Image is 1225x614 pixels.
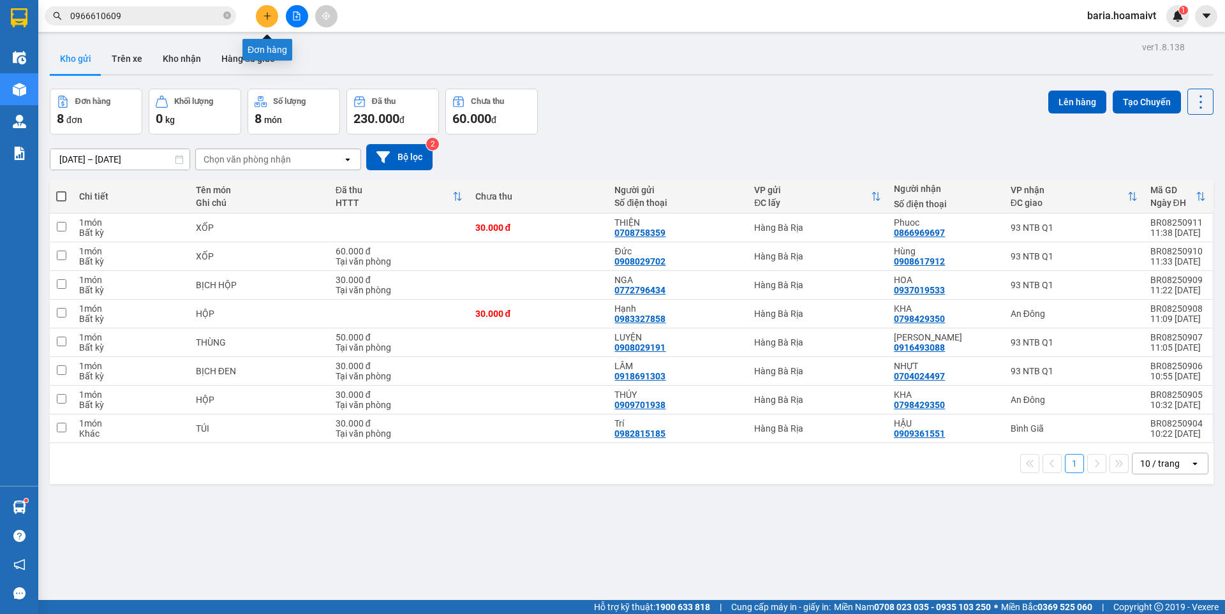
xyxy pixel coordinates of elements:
button: plus [256,5,278,27]
li: VP Hàng Bà Rịa [6,54,88,68]
span: plus [263,11,272,20]
div: 11:05 [DATE] [1150,342,1206,353]
div: THIỆN [614,217,741,228]
div: Hàng Bà Rịa [754,280,881,290]
div: Bất kỳ [79,400,182,410]
button: Đơn hàng8đơn [50,89,142,135]
div: 93 NTB Q1 [1011,223,1138,233]
div: 30.000 đ [336,390,463,400]
span: Miền Nam [834,600,991,614]
div: Hàng Bà Rịa [754,366,881,376]
div: 0937019533 [894,285,945,295]
div: BR08250904 [1150,418,1206,428]
div: BR08250909 [1150,275,1206,285]
div: 0708758359 [614,228,665,238]
button: 1 [1065,454,1084,473]
img: warehouse-icon [13,115,26,128]
div: 93 NTB Q1 [1011,366,1138,376]
div: 30.000 đ [336,361,463,371]
span: | [720,600,722,614]
button: Tạo Chuyến [1113,91,1181,113]
span: kg [165,115,175,125]
div: 30.000 đ [336,275,463,285]
div: Đã thu [336,185,452,195]
div: 0908617912 [894,256,945,267]
div: 11:33 [DATE] [1150,256,1206,267]
div: BỊCH ĐEN [196,366,323,376]
div: Hàng Bà Rịa [754,337,881,347]
div: Ngày ĐH [1150,198,1196,208]
div: Bất kỳ [79,256,182,267]
div: Số điện thoại [894,199,997,209]
span: notification [13,559,26,571]
button: Hàng đã giao [211,43,285,74]
th: Toggle SortBy [748,180,887,214]
div: Bất kỳ [79,314,182,324]
div: Hàng Bà Rịa [754,395,881,405]
div: Chọn văn phòng nhận [204,153,291,166]
span: message [13,587,26,599]
span: 8 [255,111,262,126]
div: XỐP [196,223,323,233]
div: An Đông [1011,309,1138,319]
div: Ghi chú [196,198,323,208]
img: warehouse-icon [13,51,26,64]
span: 0 [156,111,163,126]
div: ver 1.8.138 [1142,40,1185,54]
div: Hạnh [614,303,741,314]
b: QL51, PPhước Trung, TPBà Rịa [6,70,75,94]
span: 230.000 [353,111,399,126]
div: Chưa thu [475,191,602,201]
span: close-circle [223,10,231,22]
div: 93 NTB Q1 [1011,337,1138,347]
div: 1 món [79,217,182,228]
li: Hoa Mai [6,6,185,31]
div: 0909701938 [614,400,665,410]
div: Tại văn phòng [336,371,463,381]
div: Khác [79,428,182,439]
div: 0798429350 [894,400,945,410]
span: 8 [57,111,64,126]
span: close-circle [223,11,231,19]
span: baria.hoamaivt [1077,8,1166,24]
span: Miền Bắc [1001,600,1092,614]
div: 0983327858 [614,314,665,324]
span: đ [491,115,496,125]
div: THÙNG [196,337,323,347]
button: Đã thu230.000đ [346,89,439,135]
div: Đơn hàng [242,39,292,61]
div: 93 NTB Q1 [1011,280,1138,290]
div: Người gửi [614,185,741,195]
button: Kho nhận [152,43,211,74]
div: Người nhận [894,184,997,194]
div: ĐC lấy [754,198,871,208]
th: Toggle SortBy [1004,180,1144,214]
button: file-add [286,5,308,27]
div: 0909361551 [894,428,945,439]
sup: 1 [1179,6,1188,15]
sup: 1 [24,499,28,502]
div: BR08250907 [1150,332,1206,342]
div: Tên món [196,185,323,195]
span: 1 [1181,6,1185,15]
div: 10:22 [DATE] [1150,428,1206,439]
div: 0908029702 [614,256,665,267]
div: 1 món [79,418,182,428]
div: Phuoc [894,217,997,228]
div: Hàng Bà Rịa [754,423,881,434]
span: ⚪️ [994,604,998,610]
div: NGA [614,275,741,285]
div: LÂM [614,361,741,371]
div: Bất kỳ [79,228,182,238]
span: đ [399,115,405,125]
img: logo-vxr [11,8,27,27]
div: 10 / trang [1140,457,1180,470]
button: Kho gửi [50,43,101,74]
img: solution-icon [13,147,26,160]
div: VP gửi [754,185,871,195]
button: Số lượng8món [248,89,340,135]
img: warehouse-icon [13,501,26,514]
span: đơn [66,115,82,125]
div: 30.000 đ [336,418,463,428]
div: Hàng Bà Rịa [754,223,881,233]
